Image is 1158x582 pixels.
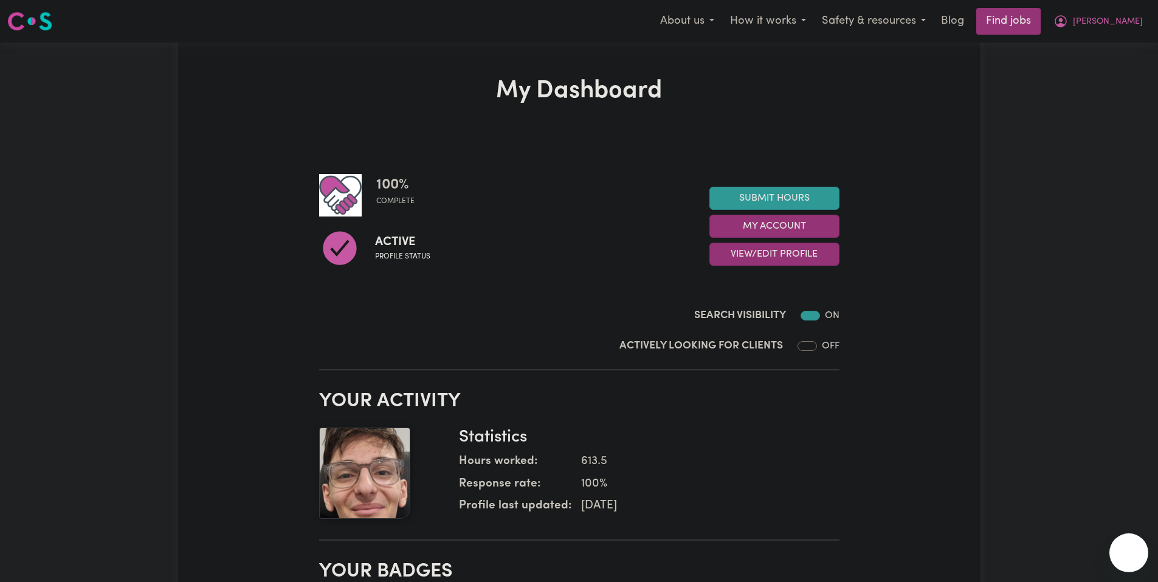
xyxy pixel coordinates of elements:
[319,428,410,519] img: Your profile picture
[709,243,839,266] button: View/Edit Profile
[571,453,830,471] dd: 613.5
[1046,9,1151,34] button: My Account
[571,497,830,515] dd: [DATE]
[652,9,722,34] button: About us
[1109,533,1148,572] iframe: Button to launch messaging window
[7,10,52,32] img: Careseekers logo
[571,476,830,493] dd: 100 %
[375,233,430,251] span: Active
[376,196,415,207] span: complete
[976,8,1041,35] a: Find jobs
[619,338,783,354] label: Actively Looking for Clients
[825,311,839,320] span: ON
[319,390,839,413] h2: Your activity
[376,174,415,196] span: 100 %
[7,7,52,35] a: Careseekers logo
[459,428,830,448] h3: Statistics
[722,9,814,34] button: How it works
[814,9,934,34] button: Safety & resources
[709,187,839,210] a: Submit Hours
[1073,15,1143,29] span: [PERSON_NAME]
[459,497,571,520] dt: Profile last updated:
[319,77,839,106] h1: My Dashboard
[934,8,971,35] a: Blog
[822,341,839,351] span: OFF
[694,308,786,324] label: Search Visibility
[375,251,430,262] span: Profile status
[459,453,571,476] dt: Hours worked:
[376,174,424,217] div: Profile completeness: 100%
[459,476,571,498] dt: Response rate:
[709,215,839,238] button: My Account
